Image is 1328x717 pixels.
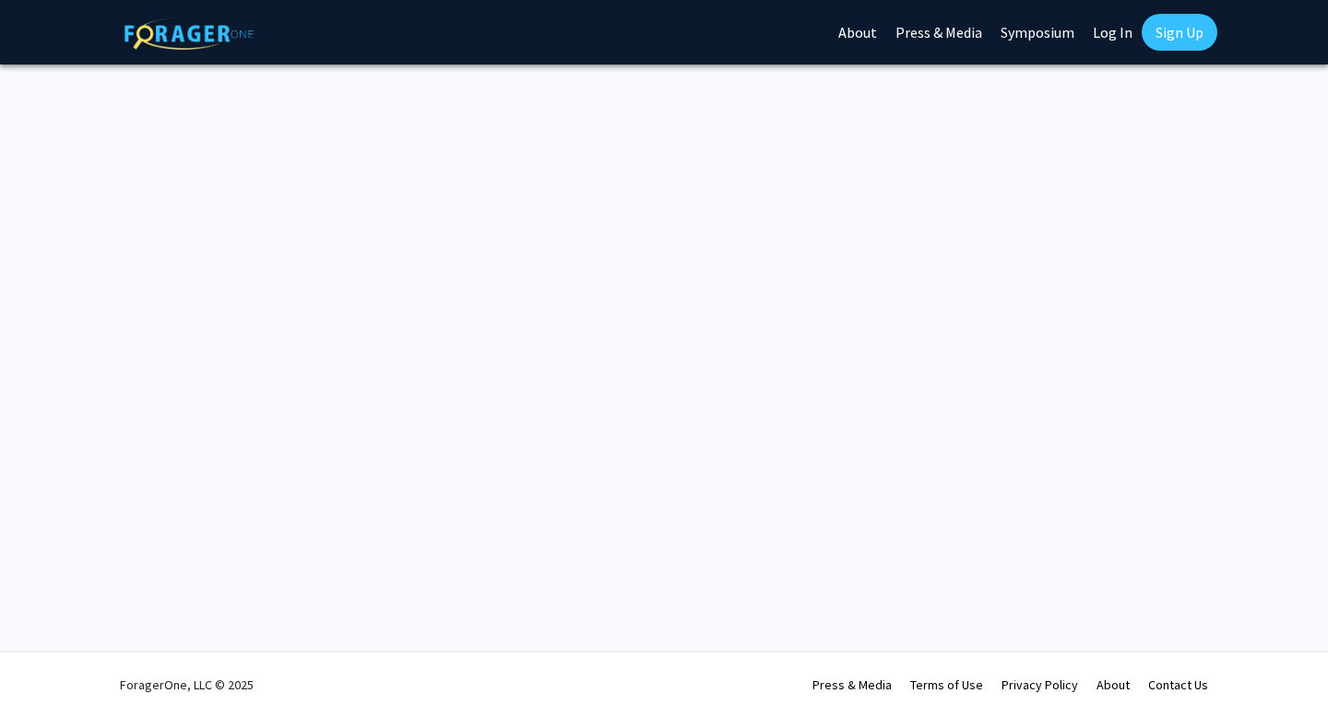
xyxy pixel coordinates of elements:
a: About [1097,676,1130,693]
a: Press & Media [812,676,892,693]
a: Sign Up [1142,14,1217,51]
a: Privacy Policy [1002,676,1078,693]
a: Contact Us [1148,676,1208,693]
img: ForagerOne Logo [125,18,254,50]
a: Terms of Use [910,676,983,693]
div: ForagerOne, LLC © 2025 [120,652,254,717]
